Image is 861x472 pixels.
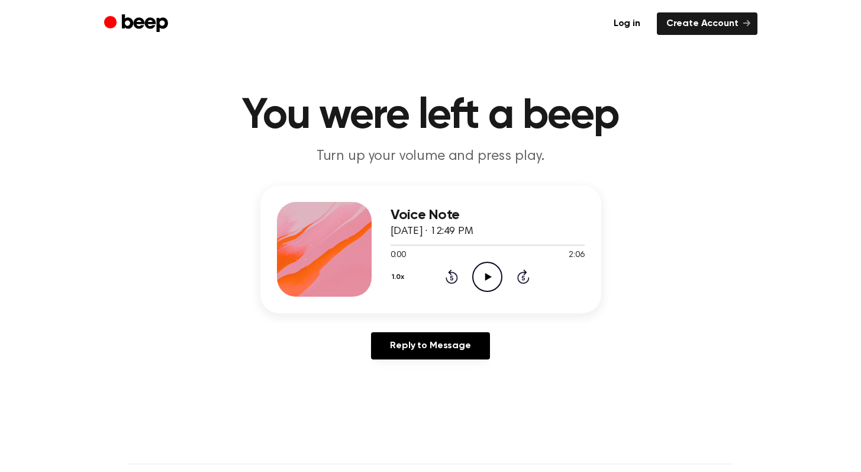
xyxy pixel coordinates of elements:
a: Reply to Message [371,332,489,359]
h3: Voice Note [391,207,585,223]
span: [DATE] · 12:49 PM [391,226,473,237]
span: 2:06 [569,249,584,262]
p: Turn up your volume and press play. [204,147,658,166]
a: Beep [104,12,171,36]
span: 0:00 [391,249,406,262]
h1: You were left a beep [128,95,734,137]
a: Log in [604,12,650,35]
button: 1.0x [391,267,409,287]
a: Create Account [657,12,757,35]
